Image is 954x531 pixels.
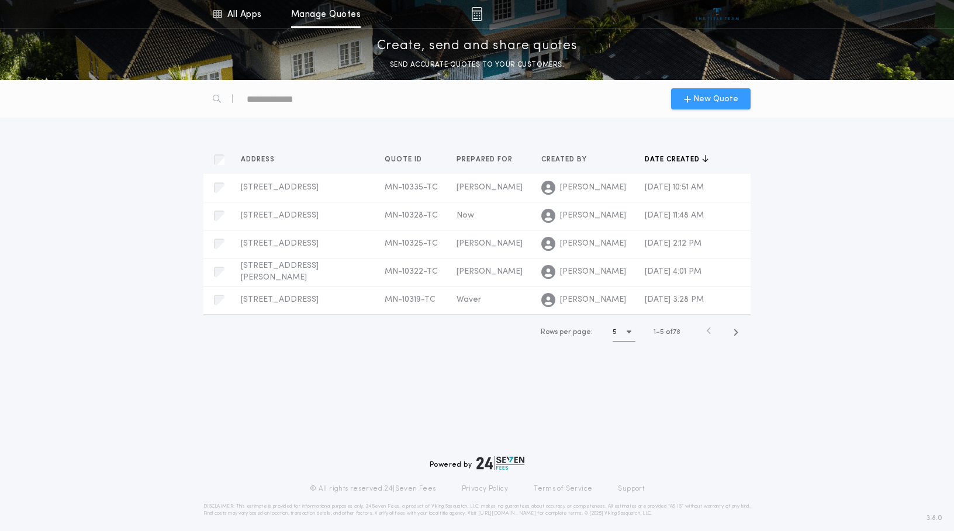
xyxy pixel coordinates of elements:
span: MN-10319-TC [385,295,435,304]
span: [PERSON_NAME] [560,238,626,250]
button: Quote ID [385,154,431,165]
button: Date created [645,154,708,165]
span: [DATE] 11:48 AM [645,211,704,220]
a: Privacy Policy [462,484,509,494]
p: Create, send and share quotes [377,37,578,56]
span: [STREET_ADDRESS] [241,183,319,192]
span: Created by [541,155,589,164]
span: [DATE] 10:51 AM [645,183,704,192]
span: [DATE] 3:28 PM [645,295,704,304]
img: vs-icon [696,8,739,20]
span: [STREET_ADDRESS] [241,295,319,304]
h1: 5 [613,326,617,338]
span: MN-10325-TC [385,239,438,248]
button: Created by [541,154,596,165]
button: New Quote [671,88,751,109]
span: Address [241,155,277,164]
span: [STREET_ADDRESS] [241,239,319,248]
img: img [471,7,482,21]
span: of 78 [666,327,680,337]
a: [URL][DOMAIN_NAME] [478,511,536,516]
div: Powered by [430,456,524,470]
span: 3.8.0 [927,513,942,523]
span: Now [457,211,474,220]
span: Rows per page: [541,329,593,336]
button: 5 [613,323,635,342]
span: [STREET_ADDRESS][PERSON_NAME] [241,261,319,282]
span: [PERSON_NAME] [560,182,626,194]
p: SEND ACCURATE QUOTES TO YOUR CUSTOMERS. [390,59,564,71]
span: 5 [660,329,664,336]
span: [PERSON_NAME] [560,210,626,222]
span: 1 [654,329,656,336]
span: Waver [457,295,481,304]
p: © All rights reserved. 24|Seven Fees [310,484,436,494]
span: Date created [645,155,702,164]
span: [PERSON_NAME] [560,266,626,278]
span: [PERSON_NAME] [560,294,626,306]
span: [PERSON_NAME] [457,267,523,276]
span: Quote ID [385,155,424,164]
p: DISCLAIMER: This estimate is provided for informational purposes only. 24|Seven Fees, a product o... [203,503,751,517]
a: Terms of Service [534,484,592,494]
span: Prepared for [457,155,515,164]
a: Support [618,484,644,494]
span: MN-10335-TC [385,183,438,192]
span: [PERSON_NAME] [457,239,523,248]
button: Address [241,154,284,165]
span: [STREET_ADDRESS] [241,211,319,220]
span: MN-10328-TC [385,211,438,220]
span: New Quote [693,93,738,105]
span: [DATE] 2:12 PM [645,239,701,248]
span: [DATE] 4:01 PM [645,267,701,276]
span: MN-10322-TC [385,267,438,276]
span: [PERSON_NAME] [457,183,523,192]
img: logo [476,456,524,470]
